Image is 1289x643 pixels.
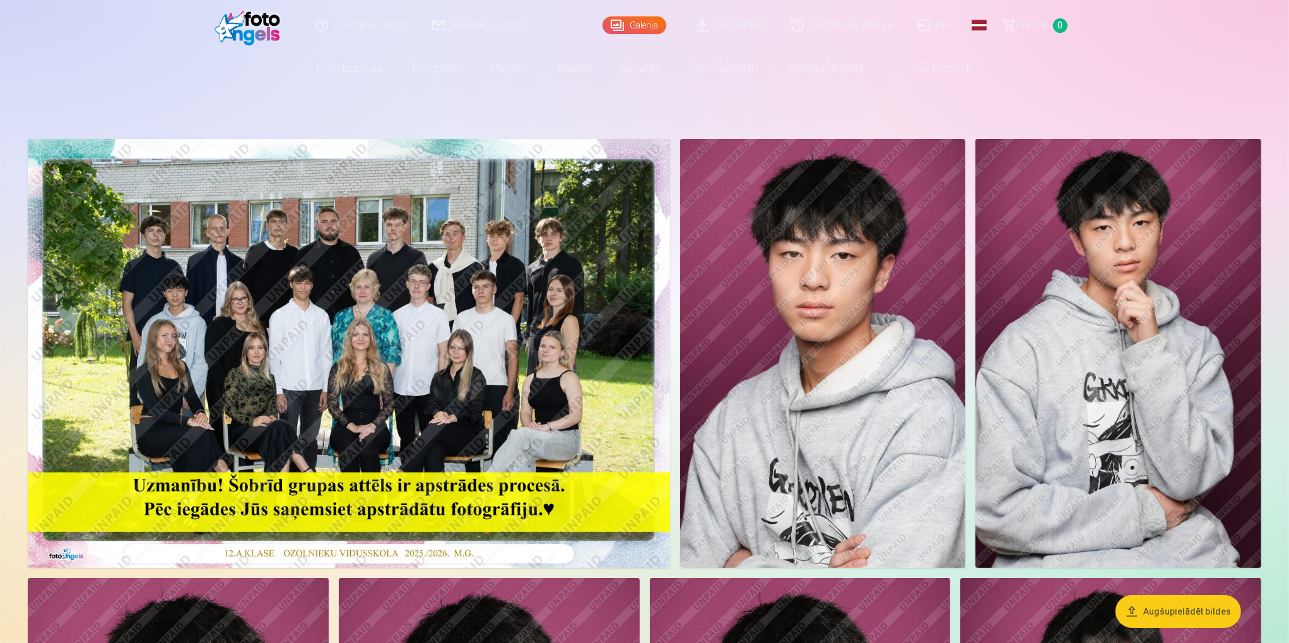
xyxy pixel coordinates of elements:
[773,51,879,86] a: Atslēgu piekariņi
[1053,18,1068,33] span: 0
[607,51,674,86] a: Suvenīri
[476,51,544,86] a: Magnēti
[674,51,773,86] a: Foto kalendāri
[879,51,987,86] a: Visi produkti
[544,51,607,86] a: Krūzes
[1115,595,1241,628] button: Augšupielādēt bildes
[398,51,476,86] a: Komplekti
[603,16,666,34] a: Galerija
[1022,18,1048,33] span: Grozs
[215,5,287,45] img: /fa1
[302,51,398,86] a: Foto izdrukas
